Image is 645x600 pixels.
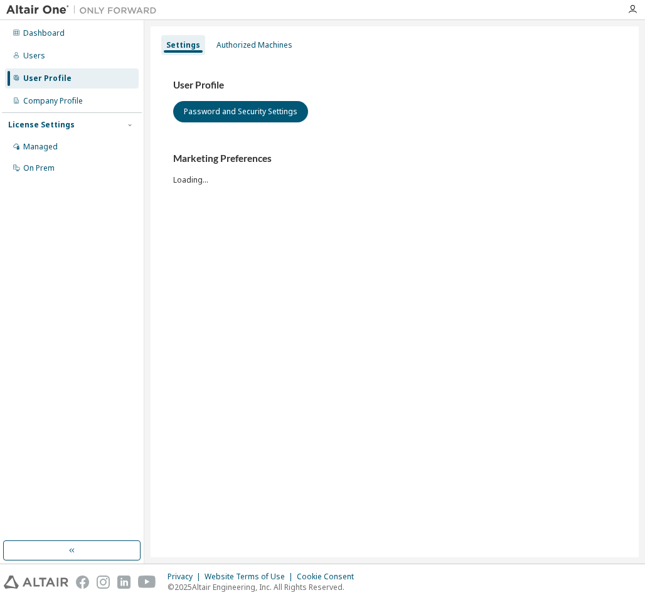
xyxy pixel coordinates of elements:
[173,153,616,165] h3: Marketing Preferences
[23,51,45,61] div: Users
[97,576,110,589] img: instagram.svg
[6,4,163,16] img: Altair One
[205,572,297,582] div: Website Terms of Use
[168,572,205,582] div: Privacy
[23,73,72,83] div: User Profile
[138,576,156,589] img: youtube.svg
[173,101,308,122] button: Password and Security Settings
[216,40,292,50] div: Authorized Machines
[168,582,361,592] p: © 2025 Altair Engineering, Inc. All Rights Reserved.
[173,79,616,92] h3: User Profile
[4,576,68,589] img: altair_logo.svg
[23,163,55,173] div: On Prem
[23,96,83,106] div: Company Profile
[173,153,616,185] div: Loading...
[23,142,58,152] div: Managed
[117,576,131,589] img: linkedin.svg
[76,576,89,589] img: facebook.svg
[297,572,361,582] div: Cookie Consent
[8,120,75,130] div: License Settings
[166,40,200,50] div: Settings
[23,28,65,38] div: Dashboard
